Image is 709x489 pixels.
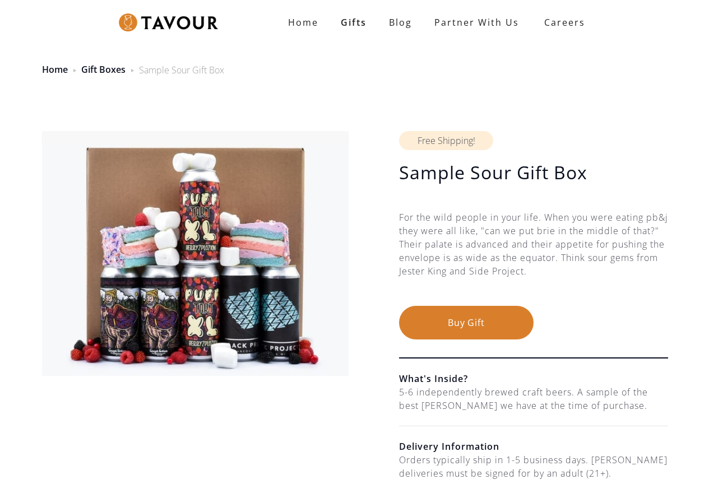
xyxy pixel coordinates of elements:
a: Careers [530,7,594,38]
a: Gifts [330,11,378,34]
div: For the wild people in your life. When you were eating pb&j they were all like, "can we put brie ... [399,211,668,306]
a: Home [277,11,330,34]
h1: Sample Sour Gift Box [399,161,668,184]
div: 5-6 independently brewed craft beers. A sample of the best [PERSON_NAME] we have at the time of p... [399,385,668,412]
div: Orders typically ship in 1-5 business days. [PERSON_NAME] deliveries must be signed for by an adu... [399,453,668,480]
div: Free Shipping! [399,131,493,150]
h6: Delivery Information [399,440,668,453]
h6: What's Inside? [399,372,668,385]
button: Buy Gift [399,306,534,339]
a: partner with us [423,11,530,34]
div: Sample Sour Gift Box [139,63,224,77]
a: Gift Boxes [81,63,126,76]
strong: Home [288,16,318,29]
a: Blog [378,11,423,34]
strong: Careers [544,11,585,34]
a: Home [42,63,68,76]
